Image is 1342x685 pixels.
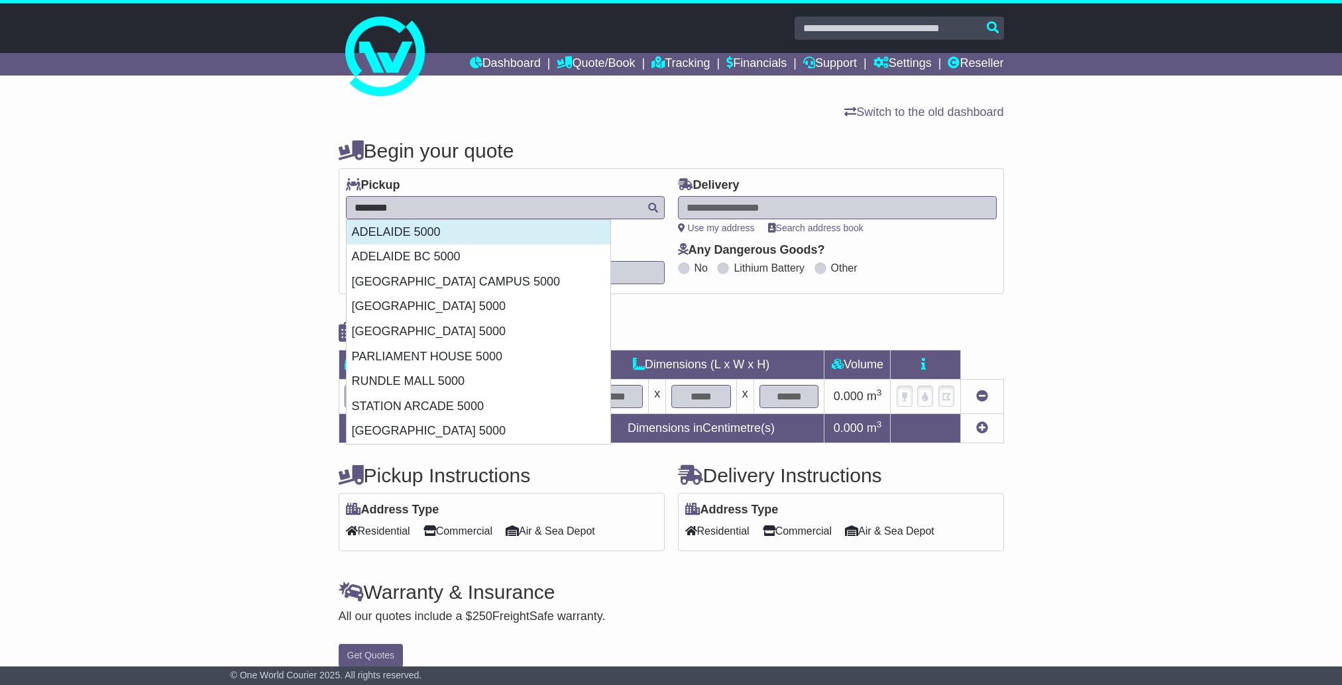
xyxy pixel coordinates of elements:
label: Address Type [685,503,779,517]
a: Settings [873,53,932,76]
a: Use my address [678,223,755,233]
label: Other [831,262,858,274]
label: Address Type [346,503,439,517]
sup: 3 [877,388,882,397]
span: 0.000 [834,421,864,435]
a: Switch to the old dashboard [844,105,1003,119]
span: Commercial [763,521,832,541]
typeahead: Please provide city [346,196,665,219]
a: Support [803,53,857,76]
div: [GEOGRAPHIC_DATA] CAMPUS 5000 [347,270,610,295]
h4: Pickup Instructions [339,464,665,486]
span: 0.000 [834,390,864,403]
div: ADELAIDE BC 5000 [347,244,610,270]
td: x [649,380,666,414]
div: All our quotes include a $ FreightSafe warranty. [339,609,1004,624]
a: Financials [726,53,787,76]
span: 250 [473,609,492,623]
h4: Begin your quote [339,140,1004,162]
label: Pickup [346,178,400,193]
label: Any Dangerous Goods? [678,243,825,258]
a: Quote/Book [557,53,635,76]
span: Commercial [423,521,492,541]
span: © One World Courier 2025. All rights reserved. [231,670,422,680]
div: PARLIAMENT HOUSE 5000 [347,344,610,370]
h4: Warranty & Insurance [339,581,1004,603]
div: RUNDLE MALL 5000 [347,369,610,394]
button: Get Quotes [339,644,404,667]
span: Air & Sea Depot [506,521,595,541]
a: Search address book [768,223,864,233]
div: ADELAIDE 5000 [347,220,610,245]
span: Residential [685,521,750,541]
td: Volume [824,350,891,380]
td: x [736,380,754,414]
h4: Delivery Instructions [678,464,1004,486]
a: Tracking [651,53,710,76]
span: Residential [346,521,410,541]
a: Dashboard [470,53,541,76]
td: Dimensions (L x W x H) [578,350,824,380]
span: Air & Sea Depot [845,521,934,541]
div: [GEOGRAPHIC_DATA] 5000 [347,319,610,344]
label: No [695,262,708,274]
h4: Package details | [339,321,505,343]
div: [GEOGRAPHIC_DATA] 5000 [347,419,610,444]
a: Add new item [976,421,988,435]
sup: 3 [877,419,882,429]
span: m [867,421,882,435]
a: Remove this item [976,390,988,403]
td: Type [339,350,449,380]
label: Lithium Battery [734,262,805,274]
td: Dimensions in Centimetre(s) [578,414,824,443]
div: [GEOGRAPHIC_DATA] 5000 [347,294,610,319]
td: Total [339,414,449,443]
label: Delivery [678,178,740,193]
div: STATION ARCADE 5000 [347,394,610,419]
a: Reseller [948,53,1003,76]
span: m [867,390,882,403]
